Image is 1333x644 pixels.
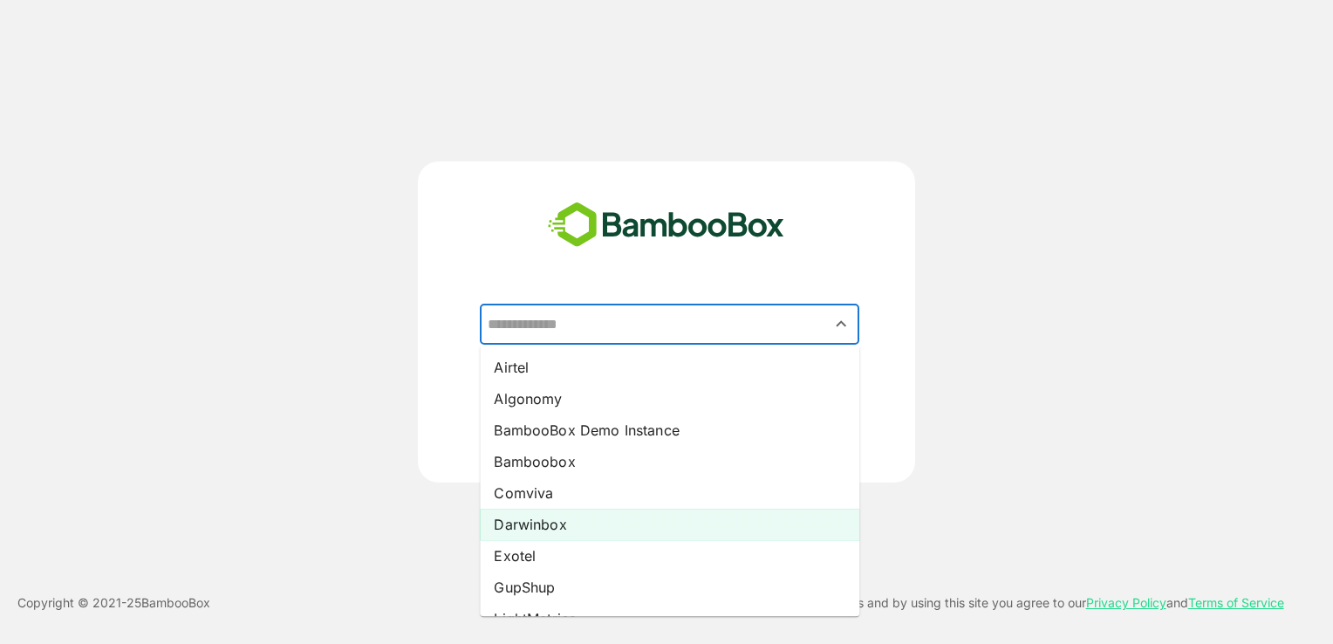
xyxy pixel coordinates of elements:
button: Close [830,312,853,336]
li: Airtel [480,352,859,383]
li: BambooBox Demo Instance [480,414,859,446]
li: GupShup [480,572,859,603]
a: Terms of Service [1188,595,1284,610]
p: Copyright © 2021- 25 BambooBox [17,593,210,613]
li: Comviva [480,477,859,509]
li: Bamboobox [480,446,859,477]
li: Algonomy [480,383,859,414]
a: Privacy Policy [1086,595,1166,610]
p: This site uses cookies and by using this site you agree to our and [740,593,1284,613]
img: bamboobox [538,196,794,254]
li: Darwinbox [480,509,859,540]
li: LightMetrics [480,603,859,634]
li: Exotel [480,540,859,572]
